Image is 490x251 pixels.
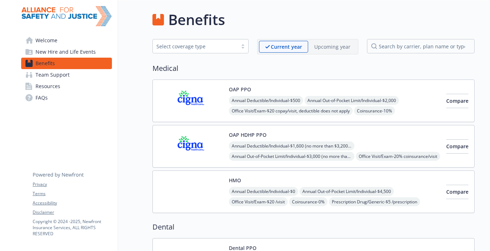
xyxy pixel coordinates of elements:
span: Prescription Drug/Generic - $5 /prescription [329,197,420,206]
a: Benefits [21,58,112,69]
a: FAQs [21,92,112,103]
a: Resources [21,81,112,92]
span: Annual Deductible/Individual - $0 [229,187,298,196]
span: Coinsurance - 0% [289,197,328,206]
span: Annual Deductible/Individual - $1,600 (no more than $3,200 per individual - within a family) [229,141,354,150]
span: Annual Out-of-Pocket Limit/Individual - $2,000 [305,96,399,105]
a: Team Support [21,69,112,81]
img: CIGNA carrier logo [159,131,223,161]
p: Copyright © 2024 - 2025 , Newfront Insurance Services, ALL RIGHTS RESERVED [33,218,112,237]
span: Office Visit/Exam - $20 /visit [229,197,288,206]
a: Disclaimer [33,209,112,216]
span: Annual Out-of-Pocket Limit/Individual - $4,500 [300,187,394,196]
p: Upcoming year [314,43,350,50]
span: Resources [36,81,60,92]
span: Compare [446,188,468,195]
button: OAP PPO [229,86,251,93]
a: Terms [33,190,112,197]
span: Annual Out-of-Pocket Limit/Individual - $3,000 (no more than $3,200 per individual - within a fam... [229,152,354,161]
img: Kaiser Permanente Insurance Company carrier logo [159,177,223,207]
p: Current year [271,43,302,50]
a: Privacy [33,181,112,188]
a: New Hire and Life Events [21,46,112,58]
span: Annual Deductible/Individual - $500 [229,96,303,105]
span: Compare [446,143,468,150]
span: Welcome [36,35,57,46]
h2: Dental [152,222,475,232]
h2: Medical [152,63,475,74]
a: Accessibility [33,200,112,206]
button: Compare [446,94,468,108]
span: Coinsurance - 10% [354,106,395,115]
img: CIGNA carrier logo [159,86,223,116]
span: Office Visit/Exam - $20 copay/visit, deductible does not apply [229,106,353,115]
button: Compare [446,139,468,154]
h1: Benefits [168,9,225,30]
a: Welcome [21,35,112,46]
span: New Hire and Life Events [36,46,96,58]
button: OAP HDHP PPO [229,131,267,139]
span: Office Visit/Exam - 20% coinsurance/visit [356,152,440,161]
span: FAQs [36,92,48,103]
div: Select coverage type [156,43,234,50]
span: Benefits [36,58,55,69]
span: Team Support [36,69,70,81]
button: HMO [229,177,241,184]
input: search by carrier, plan name or type [367,39,475,53]
button: Compare [446,185,468,199]
span: Compare [446,97,468,104]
